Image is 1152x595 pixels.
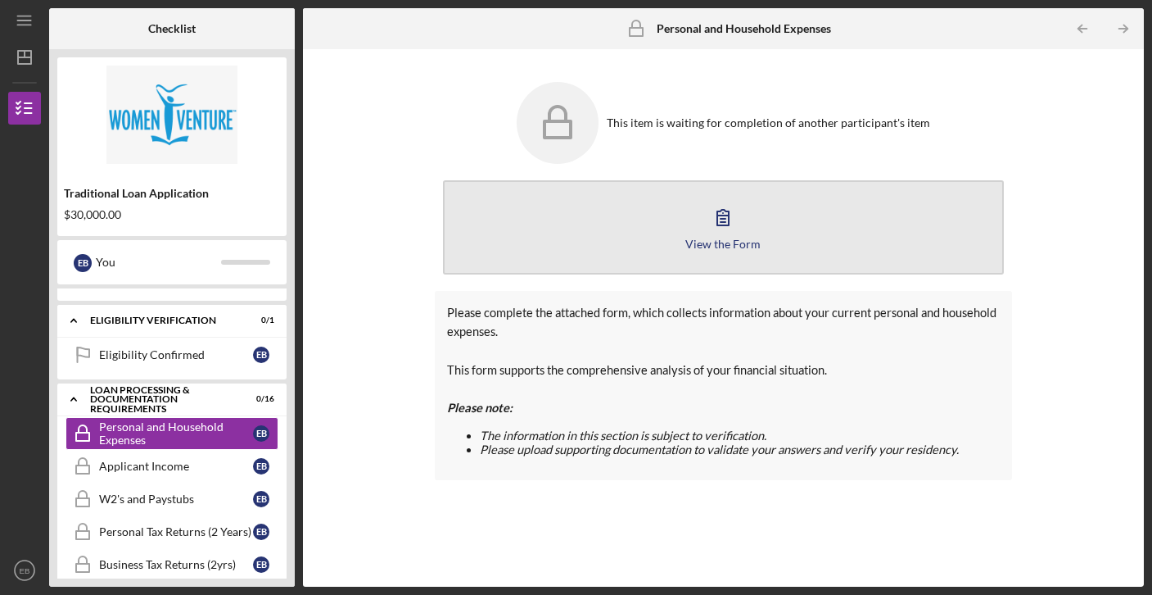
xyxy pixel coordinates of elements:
[245,316,274,325] div: 0 / 1
[8,554,41,587] button: EB
[99,525,253,538] div: Personal Tax Returns (2 Years)
[607,116,930,129] div: This item is waiting for completion of another participant's item
[443,180,1004,275] button: View the Form
[447,363,827,377] span: This form supports the comprehensive analysis of your financial situation.
[253,458,269,475] div: E B
[66,338,278,371] a: Eligibility ConfirmedEB
[90,316,233,325] div: Eligibility Verification
[66,548,278,581] a: Business Tax Returns (2yrs)EB
[20,566,30,575] text: EB
[99,420,253,447] div: Personal and Household Expenses
[64,208,280,221] div: $30,000.00
[57,66,287,164] img: Product logo
[99,460,253,473] div: Applicant Income
[66,483,278,516] a: W2's and PaystubsEB
[253,347,269,363] div: E B
[90,385,233,414] div: Loan Processing & Documentation Requirements
[657,22,831,35] b: Personal and Household Expenses
[253,556,269,573] div: E B
[66,450,278,483] a: Applicant IncomeEB
[685,238,761,250] div: View the Form
[74,254,92,272] div: E B
[480,429,766,443] span: The information in this section is subject to verification.
[253,491,269,507] div: E B
[99,558,253,571] div: Business Tax Returns (2yrs)
[99,348,253,361] div: Eligibility Confirmed
[66,260,278,293] a: Loan Intake & Review SessionEB
[66,516,278,548] a: Personal Tax Returns (2 Years)EB
[99,493,253,506] div: W2's and Paystubs
[96,248,221,276] div: You
[253,524,269,540] div: E B
[480,443,959,456] span: Please upload supporting documentation to validate your answers and verify your residency.
[253,425,269,442] div: E B
[447,306,996,338] span: Please complete the attached form, which collects information about your current personal and hou...
[447,401,513,415] strong: Please note:
[148,22,196,35] b: Checklist
[66,417,278,450] a: Personal and Household ExpensesEB
[64,187,280,200] div: Traditional Loan Application
[245,394,274,404] div: 0 / 16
